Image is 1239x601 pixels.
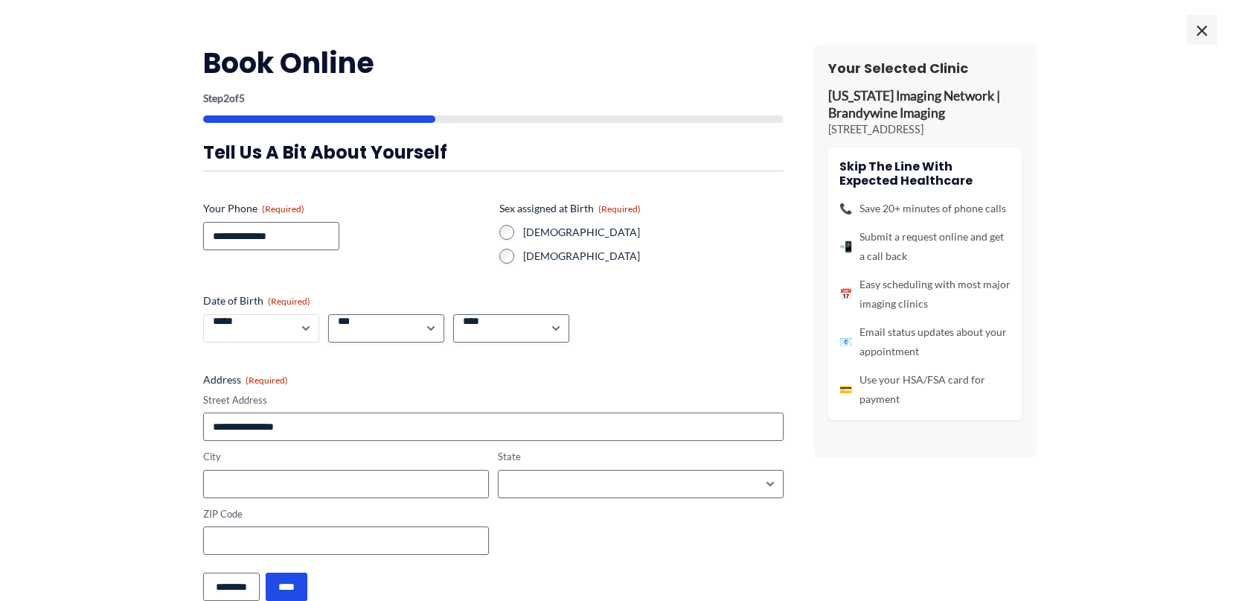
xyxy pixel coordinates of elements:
[839,380,852,399] span: 💳
[839,159,1011,188] h4: Skip the line with Expected Healthcare
[203,141,784,164] h3: Tell us a bit about yourself
[203,293,310,308] legend: Date of Birth
[523,225,784,240] label: [DEMOGRAPHIC_DATA]
[268,296,310,307] span: (Required)
[839,322,1011,361] li: Email status updates about your appointment
[203,450,489,464] label: City
[499,201,641,216] legend: Sex assigned at Birth
[828,88,1022,122] p: [US_STATE] Imaging Network | Brandywine Imaging
[1187,15,1217,45] span: ×
[839,332,852,352] span: 📧
[246,375,288,386] span: (Required)
[203,393,784,407] label: Street Address
[523,249,784,264] label: [DEMOGRAPHIC_DATA]
[839,370,1011,409] li: Use your HSA/FSA card for payment
[203,45,784,81] h2: Book Online
[598,203,641,214] span: (Required)
[203,507,489,521] label: ZIP Code
[828,122,1022,137] p: [STREET_ADDRESS]
[223,92,229,104] span: 2
[839,199,1011,218] li: Save 20+ minutes of phone calls
[839,275,1011,314] li: Easy scheduling with most major imaging clinics
[839,237,852,256] span: 📲
[498,450,784,464] label: State
[839,227,1011,266] li: Submit a request online and get a call back
[239,92,245,104] span: 5
[203,93,784,104] p: Step of
[262,203,304,214] span: (Required)
[839,284,852,304] span: 📅
[203,372,288,387] legend: Address
[203,201,487,216] label: Your Phone
[839,199,852,218] span: 📞
[828,60,1022,77] h3: Your Selected Clinic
